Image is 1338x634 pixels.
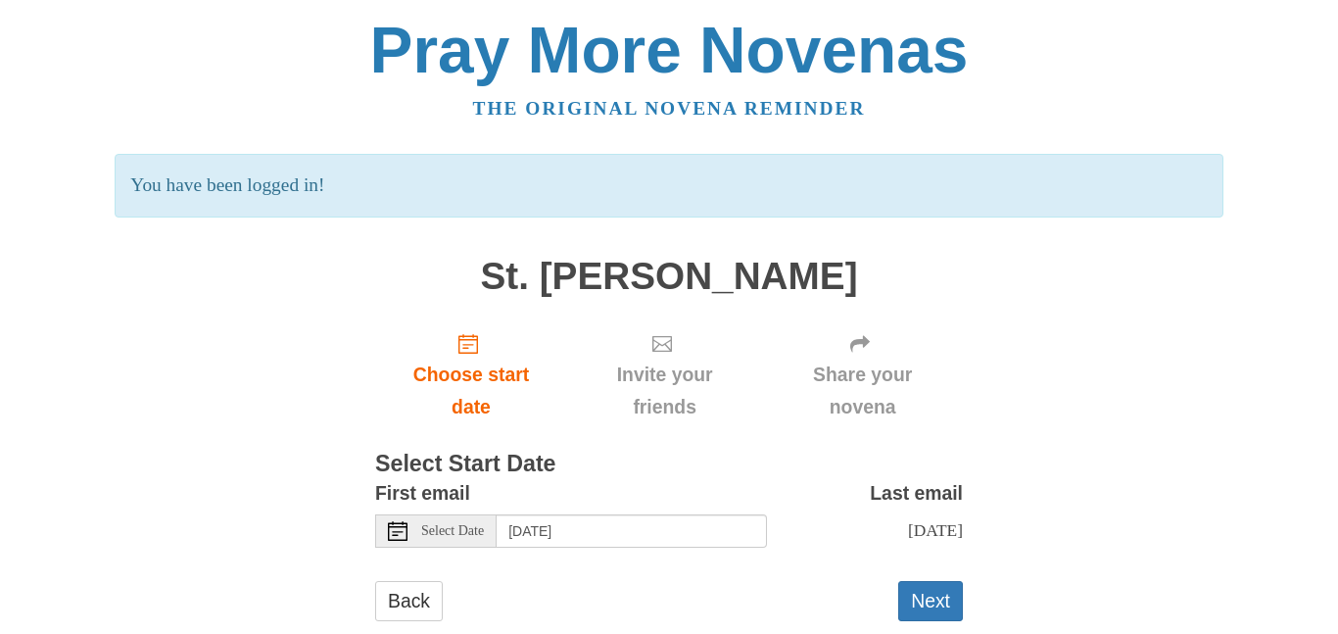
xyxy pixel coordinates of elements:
[473,98,866,119] a: The original novena reminder
[870,477,963,510] label: Last email
[375,581,443,621] a: Back
[908,520,963,540] span: [DATE]
[375,317,567,433] a: Choose start date
[762,317,963,433] div: Click "Next" to confirm your start date first.
[395,359,548,423] span: Choose start date
[567,317,762,433] div: Click "Next" to confirm your start date first.
[375,477,470,510] label: First email
[587,359,742,423] span: Invite your friends
[375,256,963,298] h1: St. [PERSON_NAME]
[115,154,1222,218] p: You have been logged in!
[898,581,963,621] button: Next
[782,359,943,423] span: Share your novena
[375,452,963,477] h3: Select Start Date
[370,14,969,86] a: Pray More Novenas
[421,524,484,538] span: Select Date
